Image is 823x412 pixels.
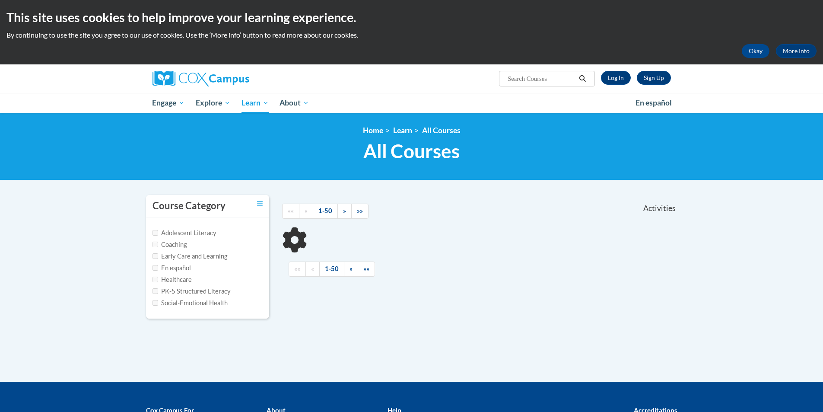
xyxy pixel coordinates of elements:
a: All Courses [422,126,461,135]
input: Checkbox for Options [153,265,158,271]
label: Adolescent Literacy [153,228,216,238]
input: Checkbox for Options [153,288,158,294]
p: By continuing to use the site you agree to our use of cookies. Use the ‘More info’ button to read... [6,30,817,40]
span: » [350,265,353,272]
span: « [305,207,308,214]
h3: Course Category [153,199,226,213]
button: Okay [742,44,769,58]
input: Search Courses [507,73,576,84]
input: Checkbox for Options [153,300,158,306]
span: Explore [196,98,230,108]
span: Engage [152,98,184,108]
span: «« [288,207,294,214]
a: En español [630,94,677,112]
h2: This site uses cookies to help improve your learning experience. [6,9,817,26]
span: Activities [643,204,676,213]
span: »» [363,265,369,272]
label: Healthcare [153,275,192,284]
span: All Courses [363,140,460,163]
a: Engage [147,93,191,113]
a: 1-50 [319,262,344,277]
a: End [358,262,375,277]
span: Learn [241,98,269,108]
a: 1-50 [313,204,338,219]
a: Begining [282,204,299,219]
span: »» [357,207,363,214]
a: Previous [305,262,320,277]
a: Next [344,262,358,277]
input: Checkbox for Options [153,277,158,282]
span: About [280,98,309,108]
label: En español [153,263,191,273]
input: Checkbox for Options [153,230,158,236]
a: Learn [236,93,274,113]
a: Learn [393,126,412,135]
button: Search [576,73,589,84]
label: Social-Emotional Health [153,298,228,308]
a: Cox Campus [153,71,317,86]
label: Early Care and Learning [153,252,227,261]
a: Begining [289,262,306,277]
a: Toggle collapse [257,199,263,209]
img: Cox Campus [153,71,249,86]
a: Log In [601,71,631,85]
span: « [311,265,314,272]
a: Previous [299,204,313,219]
a: Explore [190,93,236,113]
a: About [274,93,315,113]
a: More Info [776,44,817,58]
a: Register [637,71,671,85]
label: PK-5 Structured Literacy [153,287,231,296]
a: Next [337,204,352,219]
span: «« [294,265,300,272]
span: » [343,207,346,214]
a: End [351,204,369,219]
span: En español [636,98,672,107]
label: Coaching [153,240,187,249]
input: Checkbox for Options [153,242,158,247]
a: Home [363,126,383,135]
input: Checkbox for Options [153,253,158,259]
div: Main menu [140,93,684,113]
